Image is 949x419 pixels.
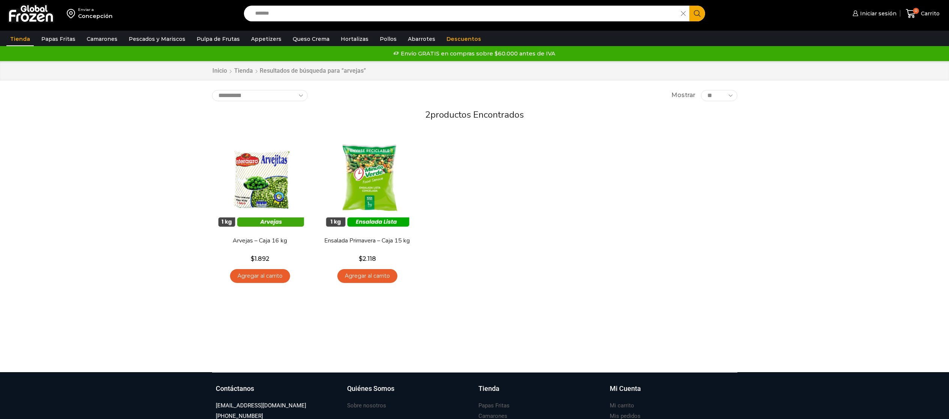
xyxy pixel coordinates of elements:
a: Descuentos [443,32,485,46]
a: Mi Cuenta [610,384,734,401]
a: Mi carrito [610,401,634,411]
h3: Quiénes Somos [347,384,394,394]
a: Tienda [478,384,602,401]
a: Queso Crema [289,32,333,46]
a: Camarones [83,32,121,46]
span: Mostrar [671,91,695,100]
h3: Sobre nosotros [347,402,386,410]
a: Agregar al carrito: “Ensalada Primavera - Caja 15 kg” [337,269,397,283]
a: Abarrotes [404,32,439,46]
span: $ [251,255,254,262]
a: Sobre nosotros [347,401,386,411]
nav: Breadcrumb [212,67,366,75]
a: Pulpa de Frutas [193,32,244,46]
span: 2 [425,109,430,121]
bdi: 1.892 [251,255,269,262]
h3: Mi Cuenta [610,384,641,394]
a: Pollos [376,32,400,46]
h1: Resultados de búsqueda para “arvejas” [260,67,366,74]
a: Ensalada Primavera – Caja 15 kg [324,236,410,245]
h3: [EMAIL_ADDRESS][DOMAIN_NAME] [216,402,306,410]
bdi: 2.118 [359,255,376,262]
a: Quiénes Somos [347,384,471,401]
span: Iniciar sesión [858,10,896,17]
a: Arvejas – Caja 16 kg [217,236,303,245]
a: Agregar al carrito: “Arvejas - Caja 16 kg” [230,269,290,283]
a: Hortalizas [337,32,372,46]
a: Tienda [6,32,34,46]
a: 0 Carrito [904,5,941,22]
div: Enviar a [78,7,113,12]
span: 0 [913,8,919,14]
span: $ [359,255,362,262]
a: Papas Fritas [478,401,510,411]
a: [EMAIL_ADDRESS][DOMAIN_NAME] [216,401,306,411]
a: Tienda [234,67,253,75]
a: Iniciar sesión [851,6,896,21]
span: productos encontrados [430,109,524,121]
a: Pescados y Mariscos [125,32,189,46]
a: Papas Fritas [38,32,79,46]
a: Contáctanos [216,384,340,401]
select: Pedido de la tienda [212,90,308,101]
a: Inicio [212,67,227,75]
h3: Mi carrito [610,402,634,410]
div: Concepción [78,12,113,20]
button: Search button [689,6,705,21]
h3: Tienda [478,384,499,394]
span: Carrito [919,10,940,17]
a: Appetizers [247,32,285,46]
img: address-field-icon.svg [67,7,78,20]
h3: Contáctanos [216,384,254,394]
h3: Papas Fritas [478,402,510,410]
